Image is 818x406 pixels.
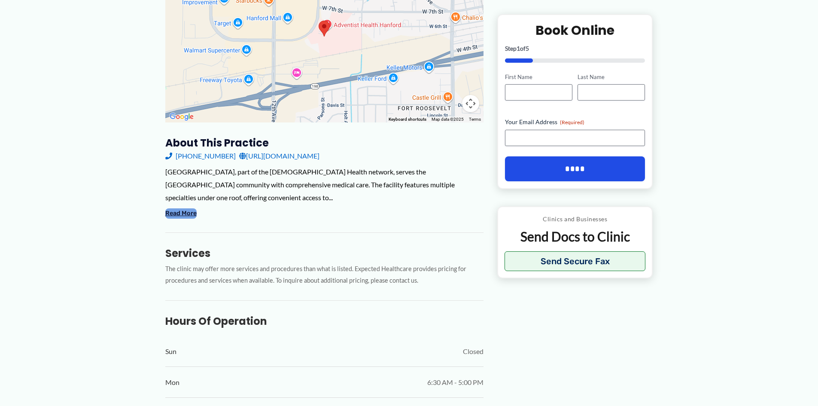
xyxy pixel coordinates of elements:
[165,263,484,287] p: The clinic may offer more services and procedures than what is listed. Expected Healthcare provid...
[165,136,484,150] h3: About this practice
[469,117,481,122] a: Terms (opens in new tab)
[432,117,464,122] span: Map data ©2025
[165,314,484,328] h3: Hours of Operation
[427,376,484,389] span: 6:30 AM - 5:00 PM
[167,111,196,122] a: Open this area in Google Maps (opens a new window)
[165,376,179,389] span: Mon
[165,345,176,358] span: Sun
[505,214,646,225] p: Clinics and Businesses
[165,208,197,219] button: Read More
[165,247,484,260] h3: Services
[505,73,572,81] label: First Name
[239,150,319,162] a: [URL][DOMAIN_NAME]
[517,44,520,52] span: 1
[505,251,646,271] button: Send Secure Fax
[463,345,484,358] span: Closed
[167,111,196,122] img: Google
[560,119,584,125] span: (Required)
[526,44,529,52] span: 5
[389,116,426,122] button: Keyboard shortcuts
[505,45,645,51] p: Step of
[505,118,645,126] label: Your Email Address
[505,228,646,245] p: Send Docs to Clinic
[165,150,236,162] a: [PHONE_NUMBER]
[462,95,479,112] button: Map camera controls
[578,73,645,81] label: Last Name
[165,165,484,204] div: [GEOGRAPHIC_DATA], part of the [DEMOGRAPHIC_DATA] Health network, serves the [GEOGRAPHIC_DATA] co...
[505,21,645,38] h2: Book Online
